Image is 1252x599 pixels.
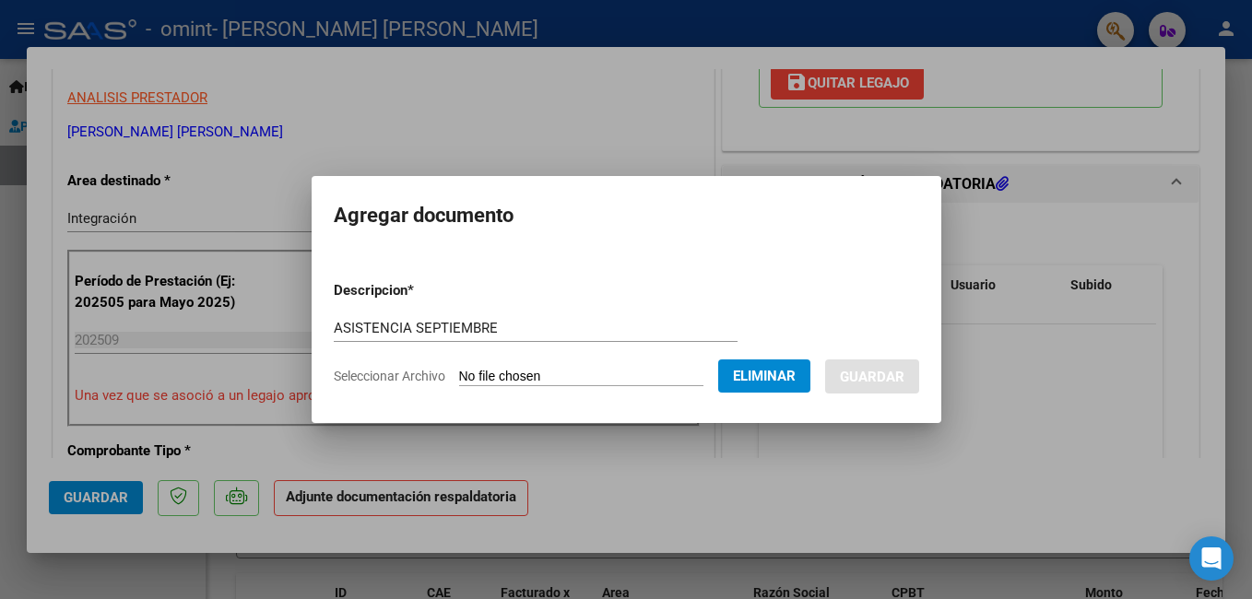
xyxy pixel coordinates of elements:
span: Seleccionar Archivo [334,369,445,383]
span: Eliminar [733,368,796,384]
h2: Agregar documento [334,198,919,233]
div: Open Intercom Messenger [1189,536,1234,581]
span: Guardar [840,369,904,385]
p: Descripcion [334,280,510,301]
button: Guardar [825,359,919,393]
button: Eliminar [718,359,810,393]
